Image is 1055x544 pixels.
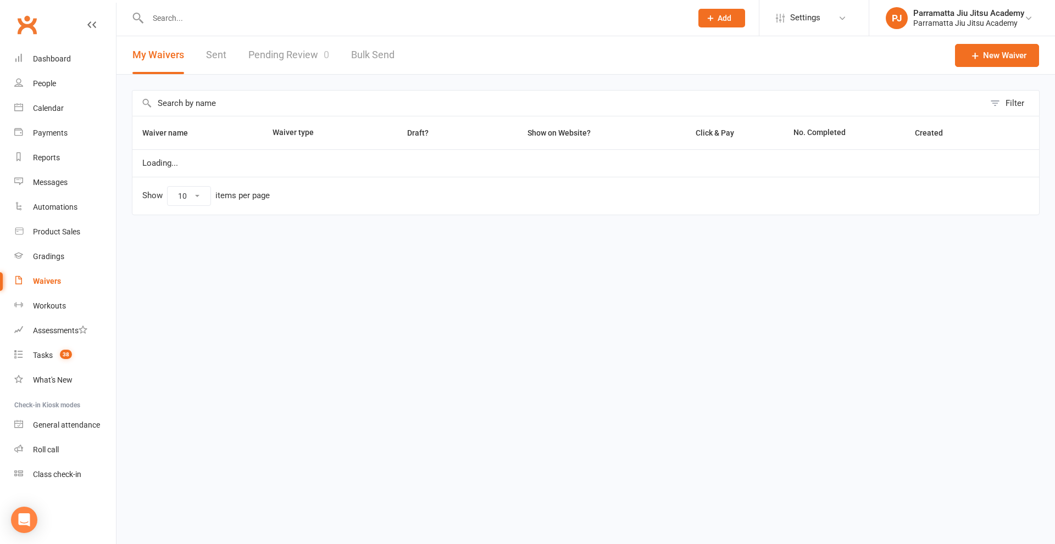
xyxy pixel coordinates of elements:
a: Workouts [14,294,116,318]
div: People [33,79,56,88]
button: Add [698,9,745,27]
a: Roll call [14,438,116,462]
a: Sent [206,36,226,74]
span: Settings [790,5,820,30]
button: Filter [985,91,1039,116]
div: PJ [886,7,908,29]
div: Open Intercom Messenger [11,507,37,533]
a: Clubworx [13,11,41,38]
div: Assessments [33,326,87,335]
input: Search by name [132,91,985,116]
div: Parramatta Jiu Jitsu Academy [913,18,1024,28]
span: Click & Pay [696,128,734,137]
a: Waivers [14,269,116,294]
div: Calendar [33,104,64,113]
button: Draft? [397,126,441,139]
a: Payments [14,121,116,145]
div: Filter [1006,97,1024,110]
input: Search... [145,10,684,26]
span: 38 [60,350,72,359]
button: Waiver name [142,126,200,139]
div: Reports [33,153,60,162]
th: Waiver type [263,116,365,149]
a: Gradings [14,244,116,269]
a: Reports [14,145,116,170]
th: No. Completed [784,116,905,149]
div: Roll call [33,445,59,454]
button: My Waivers [132,36,184,74]
span: 0 [324,49,329,60]
a: Tasks 38 [14,343,116,368]
a: Class kiosk mode [14,462,116,487]
a: What's New [14,368,116,392]
td: Loading... [132,149,1039,177]
div: What's New [33,375,73,384]
div: Messages [33,178,68,187]
div: Tasks [33,351,53,360]
span: Show on Website? [527,128,591,137]
div: Gradings [33,252,64,261]
span: Created [915,128,955,137]
a: General attendance kiosk mode [14,413,116,438]
div: Workouts [33,301,66,310]
a: Calendar [14,96,116,121]
button: Created [915,126,955,139]
div: items per page [215,191,270,200]
span: Waiver name [142,128,200,137]
div: Payments [33,128,68,137]
a: Automations [14,195,116,220]
div: Class check-in [33,470,81,479]
div: Waivers [33,277,61,285]
a: New Waiver [955,44,1039,67]
a: Dashboard [14,47,116,71]
div: General attendance [33,420,100,429]
a: Pending Review0 [248,36,329,74]
div: Parramatta Jiu Jitsu Academy [913,8,1024,18]
span: Add [718,14,731,23]
a: Messages [14,170,116,195]
span: Draft? [407,128,429,137]
a: Bulk Send [351,36,395,74]
button: Show on Website? [518,126,603,139]
div: Automations [33,203,77,211]
a: People [14,71,116,96]
div: Show [142,186,270,206]
div: Product Sales [33,227,80,236]
a: Product Sales [14,220,116,244]
div: Dashboard [33,54,71,63]
a: Assessments [14,318,116,343]
button: Click & Pay [686,126,746,139]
